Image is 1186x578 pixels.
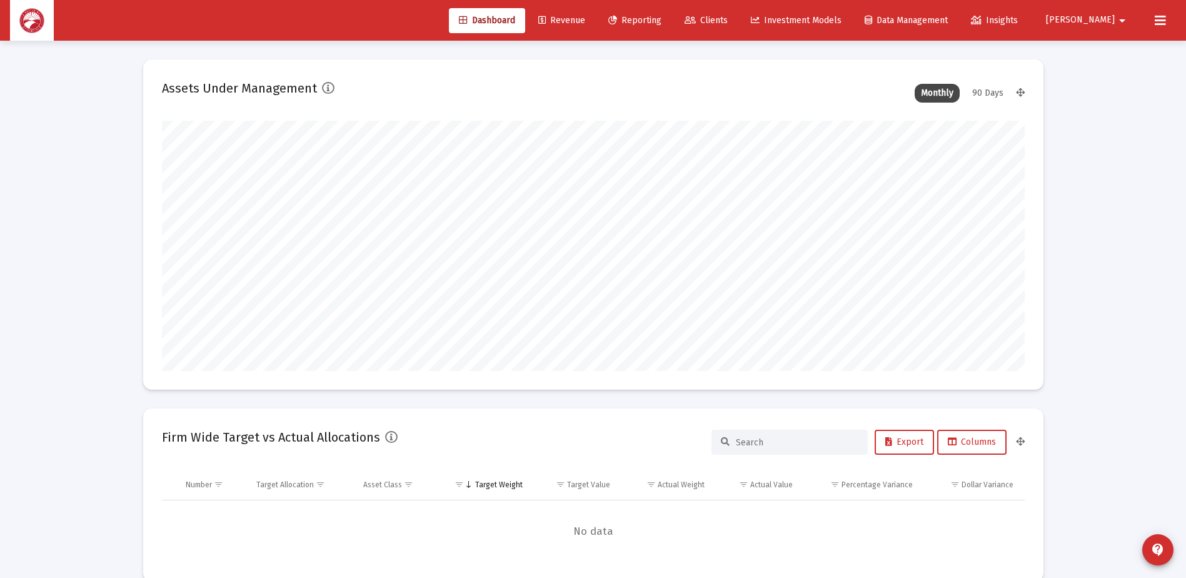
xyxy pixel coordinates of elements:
span: [PERSON_NAME] [1046,15,1115,26]
td: Column Number [177,470,248,500]
span: Insights [971,15,1018,26]
td: Column Actual Weight [619,470,713,500]
div: Target Weight [475,480,523,490]
span: Revenue [538,15,585,26]
button: Columns [937,430,1007,455]
div: 90 Days [966,84,1010,103]
td: Column Percentage Variance [802,470,922,500]
div: Percentage Variance [842,480,913,490]
div: Target Allocation [256,480,314,490]
span: Show filter options for column 'Actual Value' [739,480,748,489]
span: Show filter options for column 'Dollar Variance' [950,480,960,489]
span: Investment Models [751,15,842,26]
button: Export [875,430,934,455]
span: No data [162,525,1025,539]
span: Show filter options for column 'Actual Weight' [646,480,656,489]
a: Investment Models [741,8,852,33]
a: Clients [675,8,738,33]
h2: Assets Under Management [162,78,317,98]
div: Target Value [567,480,610,490]
span: Columns [948,437,996,447]
span: Show filter options for column 'Target Allocation' [316,480,325,489]
div: Data grid [162,470,1025,563]
span: Dashboard [459,15,515,26]
h2: Firm Wide Target vs Actual Allocations [162,427,380,447]
a: Dashboard [449,8,525,33]
div: Actual Value [750,480,793,490]
td: Column Target Value [531,470,620,500]
span: Show filter options for column 'Asset Class' [404,480,413,489]
td: Column Asset Class [354,470,438,500]
span: Show filter options for column 'Target Value' [556,480,565,489]
input: Search [736,437,858,448]
div: Actual Weight [658,480,705,490]
div: Asset Class [363,480,402,490]
span: Show filter options for column 'Target Weight' [455,480,464,489]
div: Number [186,480,212,490]
span: Show filter options for column 'Percentage Variance' [830,480,840,489]
img: Dashboard [19,8,44,33]
a: Reporting [598,8,671,33]
span: Data Management [865,15,948,26]
div: Monthly [915,84,960,103]
button: [PERSON_NAME] [1031,8,1145,33]
span: Reporting [608,15,661,26]
mat-icon: arrow_drop_down [1115,8,1130,33]
td: Column Target Allocation [248,470,354,500]
span: Export [885,437,923,447]
div: Dollar Variance [962,480,1013,490]
td: Column Target Weight [438,470,531,500]
td: Column Actual Value [713,470,802,500]
td: Column Dollar Variance [922,470,1024,500]
a: Revenue [528,8,595,33]
a: Data Management [855,8,958,33]
a: Insights [961,8,1028,33]
span: Show filter options for column 'Number' [214,480,223,489]
span: Clients [685,15,728,26]
mat-icon: contact_support [1150,542,1165,557]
